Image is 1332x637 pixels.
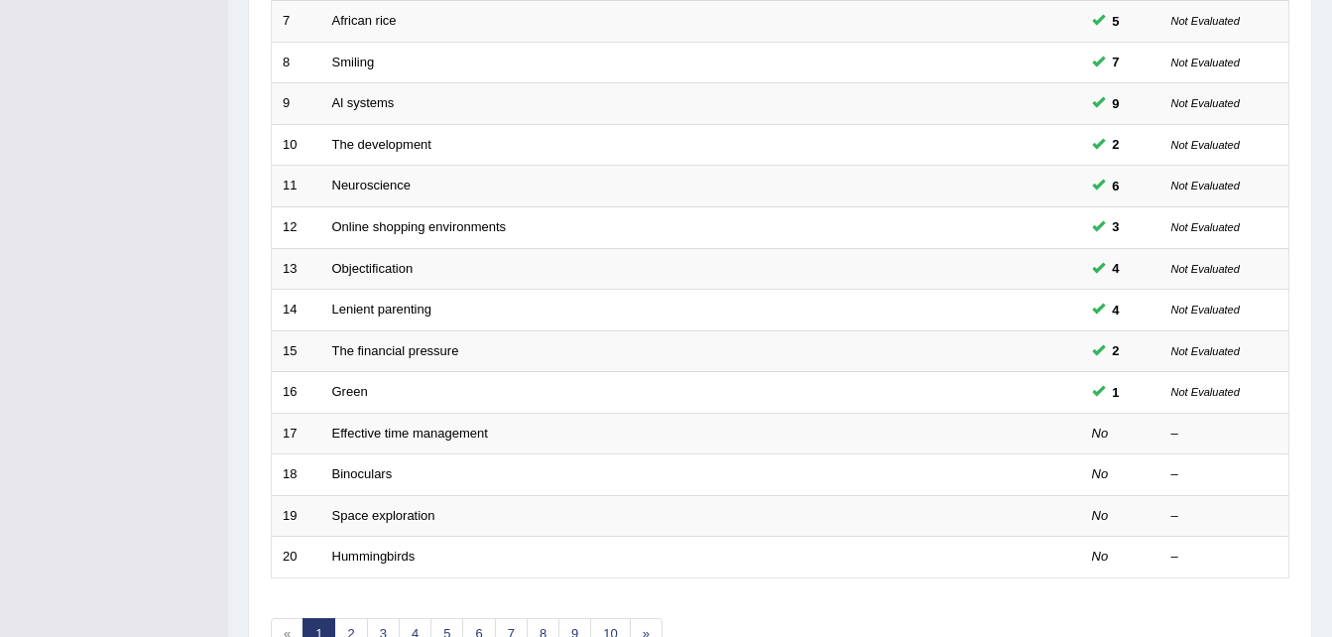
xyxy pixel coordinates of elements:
a: Green [332,384,368,399]
span: You can still take this question [1105,93,1128,114]
a: Effective time management [332,426,488,441]
span: You can still take this question [1105,300,1128,320]
div: – [1171,465,1278,484]
td: 8 [272,42,321,83]
a: African rice [332,13,397,28]
td: 15 [272,330,321,372]
a: Binoculars [332,466,393,481]
a: Neuroscience [332,178,412,192]
span: You can still take this question [1105,11,1128,32]
small: Not Evaluated [1171,180,1240,191]
small: Not Evaluated [1171,304,1240,316]
span: You can still take this question [1105,52,1128,72]
em: No [1092,466,1109,481]
small: Not Evaluated [1171,263,1240,275]
small: Not Evaluated [1171,97,1240,109]
td: 12 [272,206,321,248]
small: Not Evaluated [1171,139,1240,151]
td: 19 [272,495,321,537]
td: 11 [272,166,321,207]
a: Al systems [332,95,395,110]
div: – [1171,425,1278,444]
span: You can still take this question [1105,340,1128,361]
a: Online shopping environments [332,219,507,234]
em: No [1092,426,1109,441]
a: The development [332,137,431,152]
div: – [1171,548,1278,567]
a: The financial pressure [332,343,459,358]
td: 9 [272,83,321,125]
a: Lenient parenting [332,302,431,317]
td: 20 [272,537,321,578]
td: 18 [272,454,321,496]
span: You can still take this question [1105,258,1128,279]
small: Not Evaluated [1171,386,1240,398]
small: Not Evaluated [1171,15,1240,27]
a: Objectification [332,261,414,276]
td: 10 [272,124,321,166]
small: Not Evaluated [1171,57,1240,68]
em: No [1092,508,1109,523]
span: You can still take this question [1105,216,1128,237]
td: 7 [272,1,321,43]
div: – [1171,507,1278,526]
a: Hummingbirds [332,549,416,564]
td: 16 [272,372,321,414]
a: Smiling [332,55,375,69]
td: 13 [272,248,321,290]
span: You can still take this question [1105,134,1128,155]
small: Not Evaluated [1171,345,1240,357]
td: 14 [272,290,321,331]
span: You can still take this question [1105,176,1128,196]
em: No [1092,549,1109,564]
span: You can still take this question [1105,382,1128,403]
a: Space exploration [332,508,435,523]
small: Not Evaluated [1171,221,1240,233]
td: 17 [272,413,321,454]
